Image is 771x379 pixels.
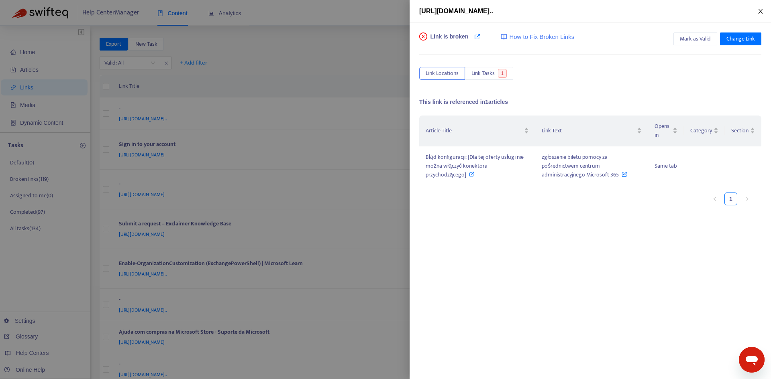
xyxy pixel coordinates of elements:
th: Link Text [535,116,648,146]
span: Change Link [726,34,755,43]
span: close [757,8,764,14]
a: 1 [725,193,737,205]
span: Błąd konfiguracji: [Dla tej oferty usługi nie można włączyć konektora przychodzącego] [426,152,524,179]
li: Next Page [740,193,753,205]
span: Category [690,126,712,135]
span: zgłoszenie biletu pomocy za pośrednictwem centrum administracyjnego Microsoft 365 [542,152,627,179]
span: left [712,197,717,201]
button: left [708,193,721,205]
span: How to Fix Broken Links [509,32,574,42]
a: How to Fix Broken Links [501,32,574,42]
span: Link is broken [430,32,469,49]
li: 1 [724,193,737,205]
li: Previous Page [708,193,721,205]
span: Article Title [426,126,522,135]
img: image-link [501,34,507,40]
span: Link Locations [426,69,459,78]
span: Opens in [655,122,671,140]
button: Link Locations [419,67,465,80]
span: Link Text [542,126,635,135]
th: Opens in [648,116,684,146]
iframe: Button to launch messaging window [739,347,765,373]
th: Section [725,116,761,146]
span: Section [731,126,749,135]
span: right [744,197,749,201]
span: close-circle [419,32,427,41]
th: Article Title [419,116,535,146]
span: [URL][DOMAIN_NAME].. [419,8,493,14]
span: Link Tasks [471,69,495,78]
span: Same tab [655,161,677,170]
span: 1 [498,69,507,78]
button: Link Tasks1 [465,67,513,80]
th: Category [684,116,725,146]
button: right [740,193,753,205]
span: Mark as Valid [680,34,711,43]
button: Change Link [720,32,761,45]
button: Close [755,8,766,15]
button: Mark as Valid [673,32,717,45]
span: This link is referenced in 1 articles [419,99,508,105]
